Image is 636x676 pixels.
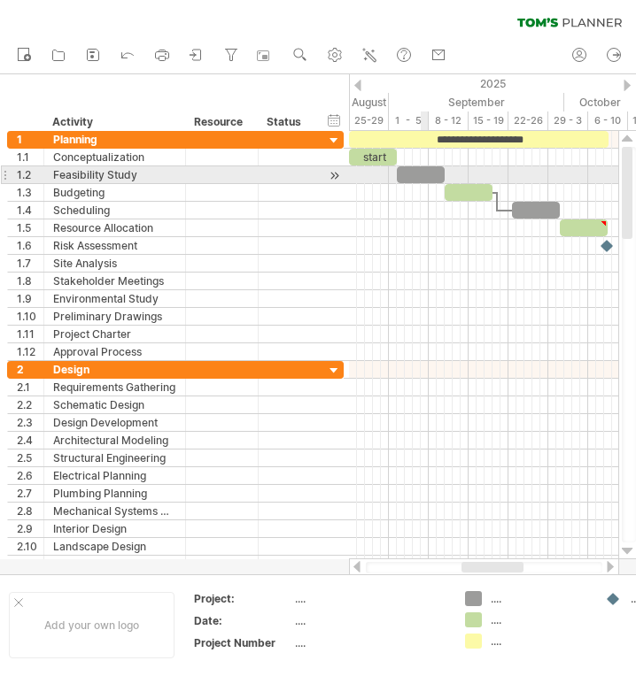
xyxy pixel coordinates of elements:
div: start [349,149,397,165]
div: .... [491,612,587,627]
div: Approval Process [53,343,176,360]
div: Plumbing Planning [53,485,176,502]
div: Scheduling [53,202,176,219]
div: Requirements Gathering [53,379,176,396]
div: Landscape Design [53,538,176,555]
div: Design [53,361,176,378]
div: September 2025 [389,93,564,111]
div: 1.5 [17,219,43,236]
div: Activity [52,113,175,131]
div: Risk Assessment [53,237,176,254]
div: Preliminary Drawings [53,308,176,325]
div: .... [491,591,587,606]
div: 8 - 12 [429,111,469,130]
div: Electrical Planning [53,467,176,484]
div: Schematic Design [53,396,176,413]
div: Design Development [53,414,176,431]
div: 2.9 [17,520,43,537]
div: 2.4 [17,432,43,449]
div: 29 - 3 [548,111,588,130]
div: 1 - 5 [389,111,429,130]
div: 1 [17,131,43,148]
div: 15 - 19 [469,111,508,130]
div: 2.11 [17,556,43,572]
div: Conceptualization [53,149,176,165]
div: 2.7 [17,485,43,502]
div: scroll to activity [326,166,343,185]
div: 1.6 [17,237,43,254]
div: Mechanical Systems Design [53,503,176,519]
div: Interior Design [53,520,176,537]
div: .... [295,613,444,628]
div: 2.2 [17,396,43,413]
div: 1.11 [17,326,43,342]
div: Design Review [53,556,176,572]
div: 2.5 [17,449,43,466]
div: 25-29 [349,111,389,130]
div: 6 - 10 [588,111,628,130]
div: Project Number [194,635,291,650]
div: Stakeholder Meetings [53,273,176,289]
div: Structural Engineering [53,449,176,466]
div: 1.2 [17,166,43,183]
div: Resource Allocation [53,219,176,236]
div: Budgeting [53,184,176,201]
div: Planning [53,131,176,148]
div: 1.7 [17,255,43,272]
div: Architectural Modeling [53,432,176,449]
div: Resource [194,113,248,131]
div: 1.10 [17,308,43,325]
div: 2.1 [17,379,43,396]
div: Add your own logo [9,592,175,658]
div: 1.4 [17,202,43,219]
div: 1.9 [17,290,43,307]
div: Project: [194,591,291,606]
div: Project Charter [53,326,176,342]
div: Date: [194,613,291,628]
div: 22-26 [508,111,548,130]
div: 1.1 [17,149,43,165]
div: Status [267,113,306,131]
div: 1.3 [17,184,43,201]
div: Environmental Study [53,290,176,307]
div: .... [295,635,444,650]
div: 1.12 [17,343,43,360]
div: 1.8 [17,273,43,289]
div: 2.10 [17,538,43,555]
div: Site Analysis [53,255,176,272]
div: 2.8 [17,503,43,519]
div: 2.6 [17,467,43,484]
div: 2.3 [17,414,43,431]
div: Feasibility Study [53,166,176,183]
div: 2 [17,361,43,378]
div: .... [491,634,587,649]
div: .... [295,591,444,606]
